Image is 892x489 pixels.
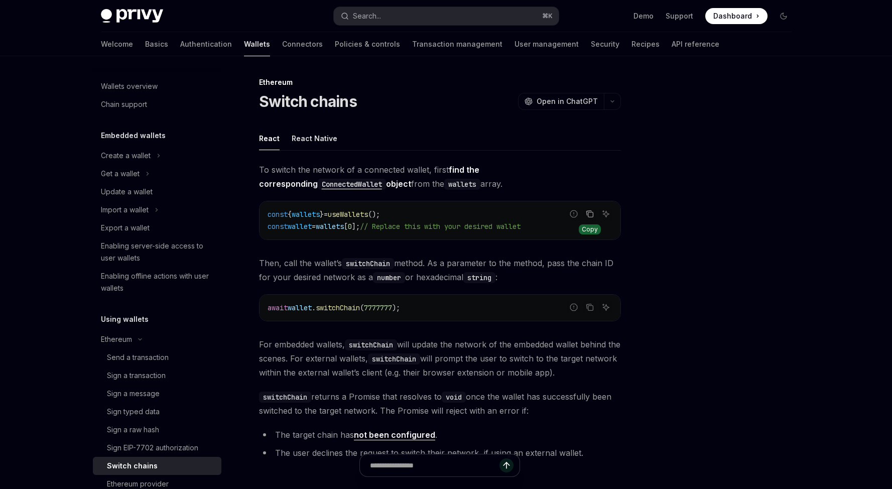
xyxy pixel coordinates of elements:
span: wallet [288,222,312,231]
a: Sign a raw hash [93,421,221,439]
a: not been configured [354,430,435,440]
a: Basics [145,32,168,56]
a: User management [515,32,579,56]
span: wallet [288,303,312,312]
code: ConnectedWallet [318,179,386,190]
code: switchChain [342,258,394,269]
div: Sign a transaction [107,370,166,382]
div: Wallets overview [101,80,158,92]
span: To switch the network of a connected wallet, first from the array. [259,163,621,191]
div: Copy [579,224,601,234]
button: Ask AI [599,207,612,220]
span: For embedded wallets, will update the network of the embedded wallet behind the scenes. For exter... [259,337,621,380]
a: Export a wallet [93,219,221,237]
span: useWallets [328,210,368,219]
a: Authentication [180,32,232,56]
span: ( [360,303,364,312]
a: Wallets [244,32,270,56]
span: const [268,222,288,231]
div: Ethereum [101,333,132,345]
a: find the correspondingConnectedWalletobject [259,165,479,189]
span: const [268,210,288,219]
div: Export a wallet [101,222,150,234]
span: } [320,210,324,219]
span: ]; [352,222,360,231]
div: React [259,127,280,150]
code: switchChain [259,392,311,403]
a: Send a transaction [93,348,221,366]
div: Send a transaction [107,351,169,363]
div: Update a wallet [101,186,153,198]
div: Sign EIP-7702 authorization [107,442,198,454]
span: . [312,303,316,312]
div: Sign a message [107,388,160,400]
input: Ask a question... [370,454,499,476]
button: Toggle Ethereum section [93,330,221,348]
div: Enabling server-side access to user wallets [101,240,215,264]
span: Open in ChatGPT [537,96,598,106]
div: Sign typed data [107,406,160,418]
a: Enabling offline actions with user wallets [93,267,221,297]
div: Chain support [101,98,147,110]
h5: Using wallets [101,313,149,325]
code: wallets [444,179,480,190]
a: Sign typed data [93,403,221,421]
button: Copy the contents from the code block [583,207,596,220]
h5: Embedded wallets [101,130,166,142]
a: Chain support [93,95,221,113]
code: string [463,272,495,283]
span: switchChain [316,303,360,312]
div: Search... [353,10,381,22]
span: = [312,222,316,231]
a: Recipes [631,32,660,56]
span: = [324,210,328,219]
span: returns a Promise that resolves to once the wallet has successfully been switched to the target n... [259,390,621,418]
a: Policies & controls [335,32,400,56]
a: Support [666,11,693,21]
a: Transaction management [412,32,502,56]
code: void [442,392,466,403]
h1: Switch chains [259,92,357,110]
a: API reference [672,32,719,56]
span: ⌘ K [542,12,553,20]
span: wallets [292,210,320,219]
li: The target chain has . [259,428,621,442]
div: Import a wallet [101,204,149,216]
div: Get a wallet [101,168,140,180]
span: wallets [316,222,344,231]
button: Copy the contents from the code block [583,301,596,314]
a: Sign EIP-7702 authorization [93,439,221,457]
a: Sign a transaction [93,366,221,385]
button: Open search [334,7,559,25]
img: dark logo [101,9,163,23]
span: 7777777 [364,303,392,312]
code: switchChain [345,339,397,350]
span: // Replace this with your desired wallet [360,222,521,231]
span: await [268,303,288,312]
button: Open in ChatGPT [518,93,604,110]
div: Create a wallet [101,150,151,162]
span: (); [368,210,380,219]
a: Demo [633,11,654,21]
button: Send message [499,458,514,472]
code: number [373,272,405,283]
span: { [288,210,292,219]
code: switchChain [368,353,420,364]
button: Report incorrect code [567,207,580,220]
div: Switch chains [107,460,158,472]
button: Report incorrect code [567,301,580,314]
a: Enabling server-side access to user wallets [93,237,221,267]
a: Switch chains [93,457,221,475]
a: Dashboard [705,8,768,24]
a: Connectors [282,32,323,56]
a: Welcome [101,32,133,56]
button: Toggle Import a wallet section [93,201,221,219]
span: Then, call the wallet’s method. As a parameter to the method, pass the chain ID for your desired ... [259,256,621,284]
a: Update a wallet [93,183,221,201]
a: Wallets overview [93,77,221,95]
span: Dashboard [713,11,752,21]
a: Security [591,32,619,56]
button: Toggle dark mode [776,8,792,24]
div: Sign a raw hash [107,424,159,436]
li: The user declines the request to switch their network, if using an external wallet. [259,446,621,460]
